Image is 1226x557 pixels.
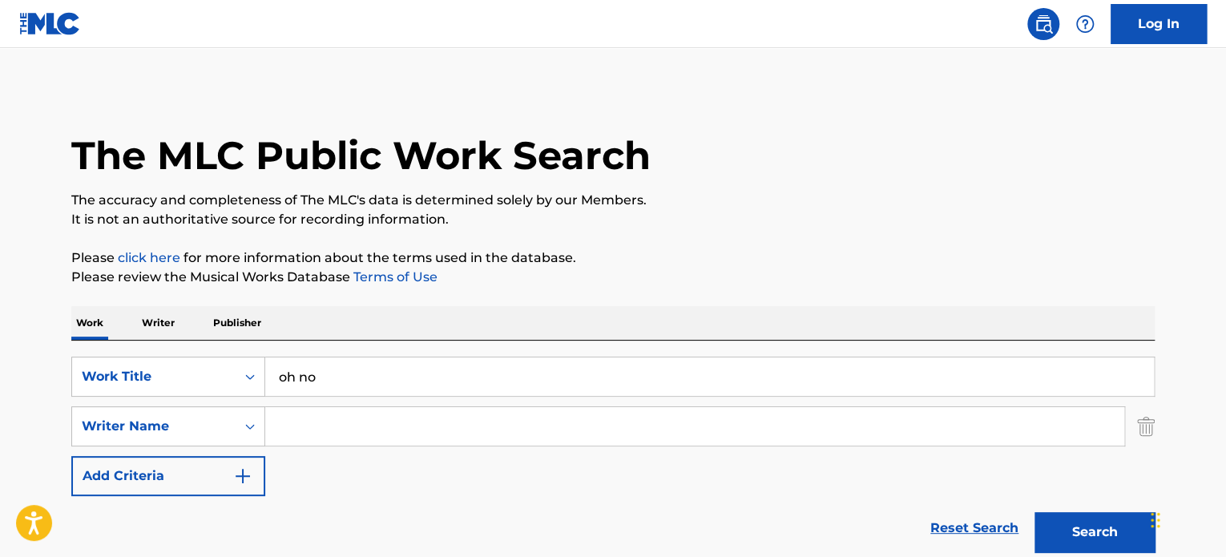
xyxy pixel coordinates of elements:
[1137,406,1155,446] img: Delete Criterion
[137,306,179,340] p: Writer
[71,210,1155,229] p: It is not an authoritative source for recording information.
[1034,512,1155,552] button: Search
[82,417,226,436] div: Writer Name
[1034,14,1053,34] img: search
[1111,4,1207,44] a: Log In
[922,511,1026,546] a: Reset Search
[118,250,180,265] a: click here
[71,191,1155,210] p: The accuracy and completeness of The MLC's data is determined solely by our Members.
[71,268,1155,287] p: Please review the Musical Works Database
[1069,8,1101,40] div: Help
[1151,496,1160,544] div: Drag
[71,131,651,180] h1: The MLC Public Work Search
[71,306,108,340] p: Work
[350,269,438,285] a: Terms of Use
[19,12,81,35] img: MLC Logo
[1075,14,1095,34] img: help
[1146,480,1226,557] iframe: Chat Widget
[71,248,1155,268] p: Please for more information about the terms used in the database.
[82,367,226,386] div: Work Title
[1027,8,1059,40] a: Public Search
[233,466,252,486] img: 9d2ae6d4665cec9f34b9.svg
[208,306,266,340] p: Publisher
[71,456,265,496] button: Add Criteria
